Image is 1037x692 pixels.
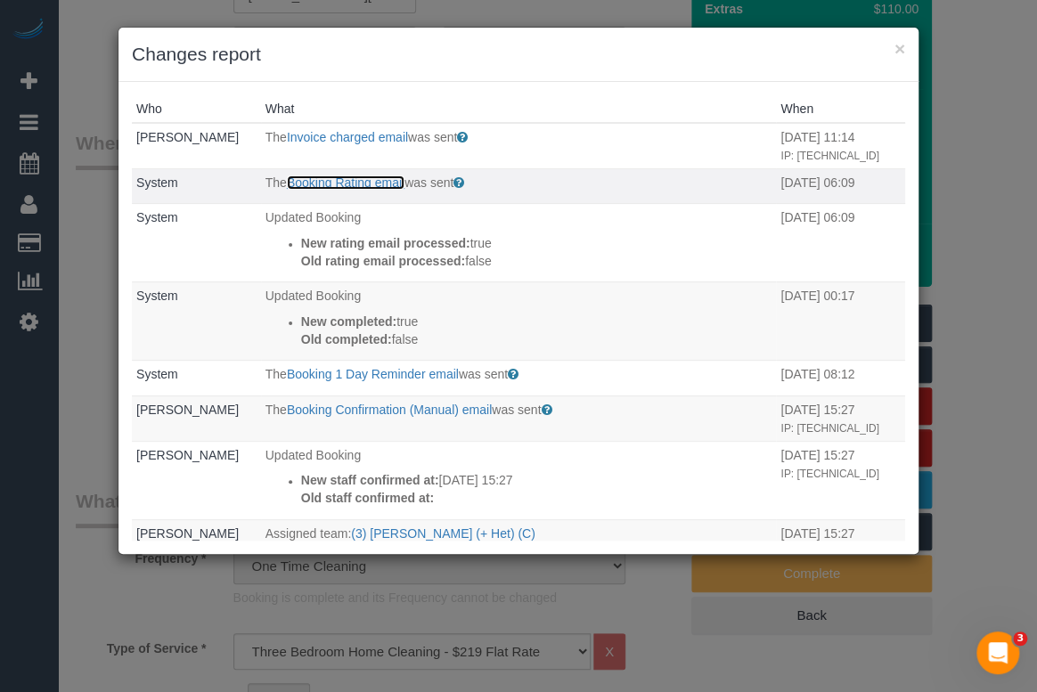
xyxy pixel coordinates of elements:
td: When [776,168,905,204]
span: was sent [492,403,541,417]
strong: Old staff confirmed at: [301,491,434,505]
td: What [261,395,777,441]
td: What [261,123,777,168]
a: System [136,175,178,190]
span: Updated Booking [265,448,361,462]
a: Booking 1 Day Reminder email [287,367,459,381]
iframe: Intercom live chat [976,631,1019,674]
td: What [261,282,777,361]
td: When [776,441,905,519]
td: When [776,282,905,361]
strong: Old rating email processed: [301,254,465,268]
h3: Changes report [132,41,905,68]
td: What [261,519,777,565]
small: IP: [TECHNICAL_ID] [780,150,878,162]
strong: New completed: [301,314,396,329]
td: Who [132,168,261,204]
span: was sent [459,367,508,381]
strong: New rating email processed: [301,236,470,250]
td: Who [132,123,261,168]
span: The [265,130,287,144]
td: When [776,361,905,396]
th: What [261,95,777,123]
a: Booking Confirmation (Manual) email [287,403,492,417]
td: What [261,168,777,204]
span: Updated Booking [265,289,361,303]
p: false [301,252,772,270]
small: IP: [TECHNICAL_ID] [780,468,878,480]
th: When [776,95,905,123]
a: [PERSON_NAME] [136,403,239,417]
td: When [776,395,905,441]
td: Who [132,204,261,282]
p: [DATE] 15:27 [301,471,772,489]
span: The [265,367,287,381]
a: System [136,289,178,303]
td: When [776,204,905,282]
td: When [776,519,905,565]
td: What [261,441,777,519]
td: Who [132,361,261,396]
strong: New staff confirmed at: [301,473,439,487]
td: What [261,204,777,282]
sui-modal: Changes report [118,28,919,554]
td: Who [132,282,261,361]
span: The [265,403,287,417]
a: Invoice charged email [287,130,408,144]
a: Booking Rating email [287,175,404,190]
a: [PERSON_NAME] [136,130,239,144]
p: true [301,313,772,330]
button: × [894,39,905,58]
a: System [136,210,178,224]
span: Assigned team: [265,526,352,541]
span: The [265,175,287,190]
span: was sent [404,175,453,190]
small: IP: [TECHNICAL_ID] [780,422,878,435]
td: What [261,361,777,396]
p: true [301,234,772,252]
td: Who [132,441,261,519]
p: false [301,330,772,348]
span: 3 [1013,631,1027,646]
a: [PERSON_NAME] [136,448,239,462]
td: When [776,123,905,168]
a: (3) [PERSON_NAME] (+ Het) (C) [351,526,535,541]
a: [PERSON_NAME] [136,526,239,541]
td: Who [132,519,261,565]
span: Updated Booking [265,210,361,224]
span: was sent [408,130,457,144]
a: System [136,367,178,381]
td: Who [132,395,261,441]
strong: Old completed: [301,332,392,346]
th: Who [132,95,261,123]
